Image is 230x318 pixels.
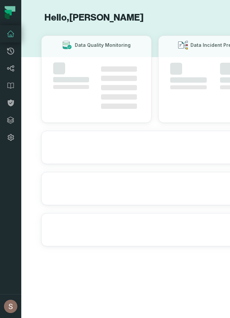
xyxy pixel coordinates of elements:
[41,36,152,123] button: Data Quality Monitoring
[41,12,210,24] h1: Hello, [PERSON_NAME]
[75,42,131,48] h3: Data Quality Monitoring
[4,300,17,313] img: avatar of Shay Gafniel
